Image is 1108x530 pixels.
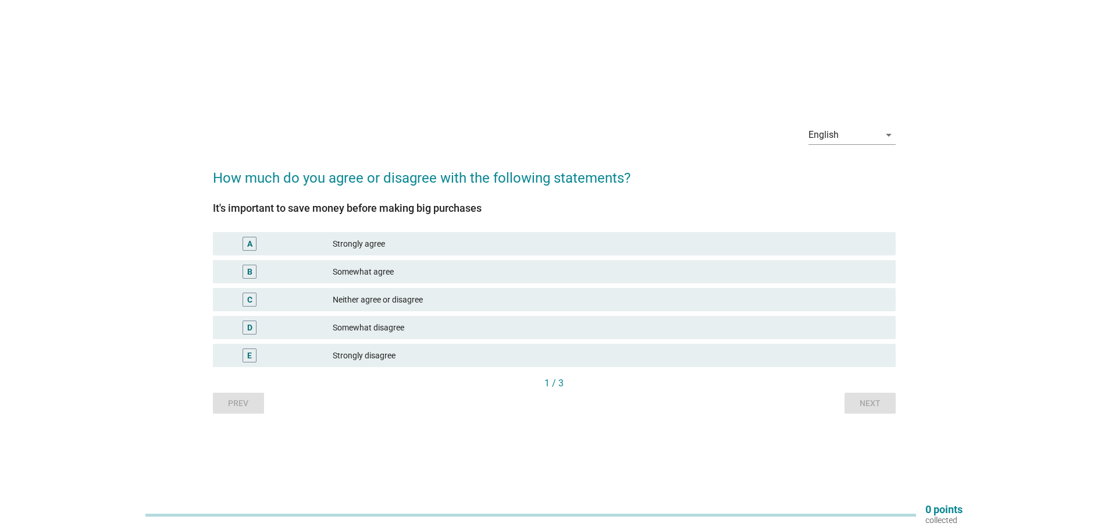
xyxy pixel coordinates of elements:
p: collected [925,515,963,525]
div: E [247,350,252,362]
div: It's important to save money before making big purchases [213,200,896,216]
div: Neither agree or disagree [333,293,886,307]
div: A [247,238,252,250]
h2: How much do you agree or disagree with the following statements? [213,156,896,188]
div: English [808,130,839,140]
div: Strongly agree [333,237,886,251]
div: Strongly disagree [333,348,886,362]
i: arrow_drop_down [882,128,896,142]
div: B [247,266,252,278]
div: D [247,322,252,334]
p: 0 points [925,504,963,515]
div: C [247,294,252,306]
div: 1 / 3 [213,376,896,390]
div: Somewhat disagree [333,321,886,335]
div: Somewhat agree [333,265,886,279]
